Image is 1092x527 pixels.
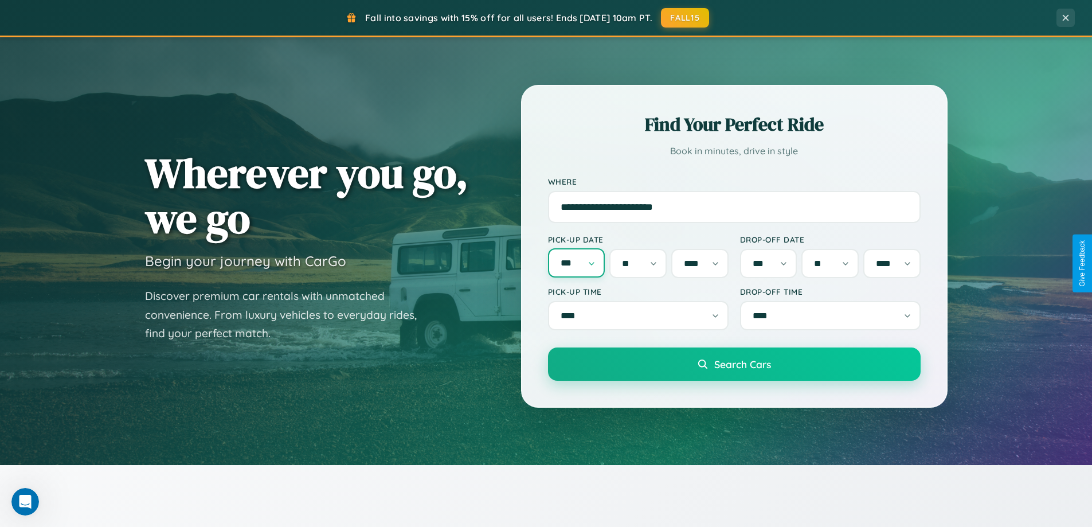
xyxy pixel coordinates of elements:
[740,235,921,244] label: Drop-off Date
[548,143,921,159] p: Book in minutes, drive in style
[145,287,432,343] p: Discover premium car rentals with unmatched convenience. From luxury vehicles to everyday rides, ...
[548,235,729,244] label: Pick-up Date
[714,358,771,370] span: Search Cars
[145,252,346,270] h3: Begin your journey with CarGo
[548,177,921,186] label: Where
[548,112,921,137] h2: Find Your Perfect Ride
[365,12,652,24] span: Fall into savings with 15% off for all users! Ends [DATE] 10am PT.
[11,488,39,516] iframe: Intercom live chat
[740,287,921,296] label: Drop-off Time
[145,150,468,241] h1: Wherever you go, we go
[661,8,709,28] button: FALL15
[1078,240,1086,287] div: Give Feedback
[548,287,729,296] label: Pick-up Time
[548,348,921,381] button: Search Cars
